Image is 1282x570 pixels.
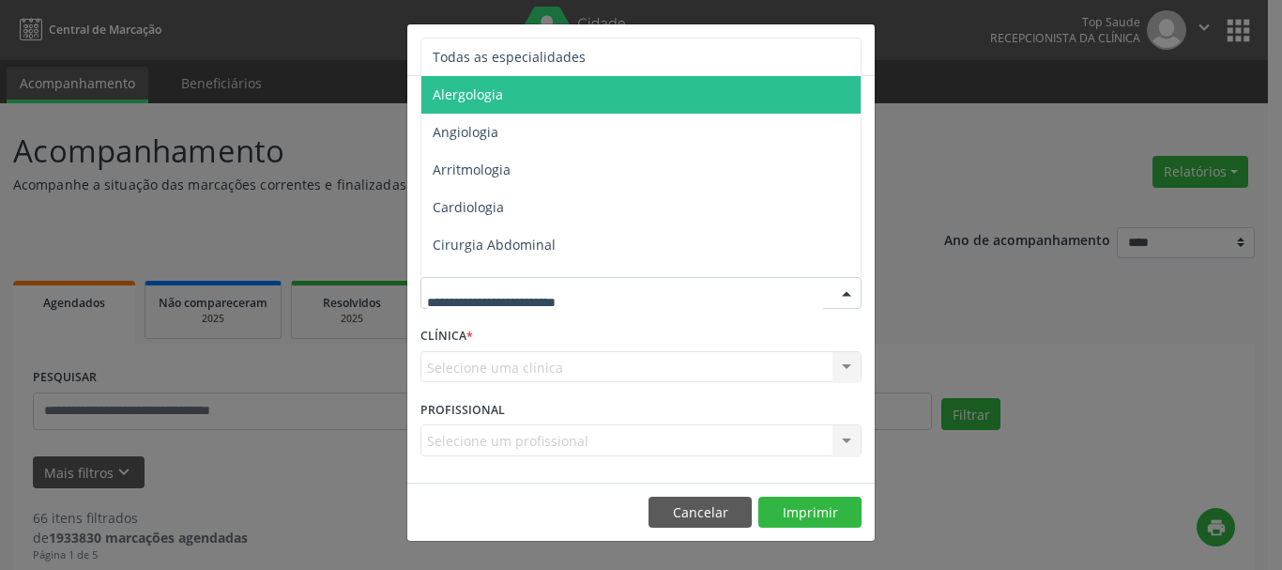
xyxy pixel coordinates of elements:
[433,198,504,216] span: Cardiologia
[433,123,498,141] span: Angiologia
[433,273,548,291] span: Cirurgia Bariatrica
[433,236,556,254] span: Cirurgia Abdominal
[420,395,505,424] label: PROFISSIONAL
[433,85,503,103] span: Alergologia
[433,48,586,66] span: Todas as especialidades
[837,24,875,70] button: Close
[420,322,473,351] label: CLÍNICA
[649,497,752,529] button: Cancelar
[433,161,511,178] span: Arritmologia
[758,497,862,529] button: Imprimir
[420,38,635,62] h5: Relatório de agendamentos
